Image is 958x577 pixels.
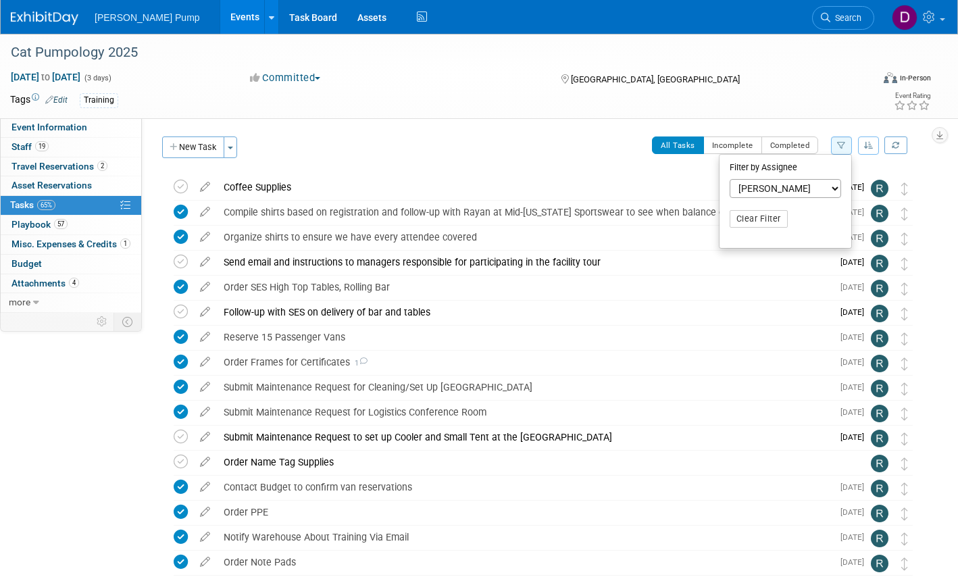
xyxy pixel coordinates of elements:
[11,11,78,25] img: ExhibitDay
[899,73,931,83] div: In-Person
[193,456,217,468] a: edit
[871,480,888,497] img: Robert Lega
[11,258,42,269] span: Budget
[193,181,217,193] a: edit
[350,359,368,368] span: 1
[1,255,141,274] a: Budget
[901,182,908,195] i: Move task
[37,200,55,210] span: 65%
[840,557,871,567] span: [DATE]
[193,431,217,443] a: edit
[840,532,871,542] span: [DATE]
[901,207,908,220] i: Move task
[871,505,888,522] img: Robert Lega
[571,74,740,84] span: [GEOGRAPHIC_DATA], [GEOGRAPHIC_DATA]
[217,451,844,474] div: Order Name Tag Supplies
[1,293,141,312] a: more
[10,71,81,83] span: [DATE] [DATE]
[193,356,217,368] a: edit
[901,332,908,345] i: Move task
[217,551,832,574] div: Order Note Pads
[840,382,871,392] span: [DATE]
[11,180,92,191] span: Asset Reservations
[35,141,49,151] span: 19
[245,71,326,85] button: Committed
[39,72,52,82] span: to
[83,74,111,82] span: (3 days)
[871,405,888,422] img: Robert Lega
[871,380,888,397] img: Robert Lega
[1,216,141,234] a: Playbook57
[871,230,888,247] img: Robert Lega
[830,13,861,23] span: Search
[193,256,217,268] a: edit
[1,157,141,176] a: Travel Reservations2
[871,180,888,197] img: Robert Lega
[901,407,908,420] i: Move task
[871,455,888,472] img: Robert Lega
[1,274,141,293] a: Attachments4
[1,235,141,254] a: Misc. Expenses & Credits1
[901,382,908,395] i: Move task
[10,93,68,108] td: Tags
[217,276,832,299] div: Order SES High Top Tables, Rolling Bar
[840,332,871,342] span: [DATE]
[901,282,908,295] i: Move task
[901,357,908,370] i: Move task
[812,6,874,30] a: Search
[193,381,217,393] a: edit
[1,138,141,157] a: Staff19
[901,532,908,545] i: Move task
[871,355,888,372] img: Robert Lega
[162,136,224,158] button: New Task
[114,313,142,330] td: Toggle Event Tabs
[217,201,832,224] div: Compile shirts based on registration and follow-up with Rayan at Mid-[US_STATE] Sportswear to see...
[892,5,917,30] img: Del Ritz
[840,207,871,217] span: [DATE]
[884,136,907,154] a: Refresh
[901,507,908,520] i: Move task
[871,205,888,222] img: Robert Lega
[901,307,908,320] i: Move task
[193,506,217,518] a: edit
[193,281,217,293] a: edit
[840,257,871,267] span: [DATE]
[795,70,931,91] div: Event Format
[9,297,30,307] span: more
[217,526,832,549] div: Notify Warehouse About Training Via Email
[730,158,841,179] div: Filter by Assignee
[840,407,871,417] span: [DATE]
[11,239,130,249] span: Misc. Expenses & Credits
[11,141,49,152] span: Staff
[840,357,871,367] span: [DATE]
[11,122,87,132] span: Event Information
[193,531,217,543] a: edit
[840,482,871,492] span: [DATE]
[11,161,107,172] span: Travel Reservations
[217,301,832,324] div: Follow-up with SES on delivery of bar and tables
[894,93,930,99] div: Event Rating
[120,239,130,249] span: 1
[217,426,832,449] div: Submit Maintenance Request to set up Cooler and Small Tent at the [GEOGRAPHIC_DATA]
[703,136,762,154] button: Incomplete
[10,199,55,210] span: Tasks
[840,432,871,442] span: [DATE]
[840,282,871,292] span: [DATE]
[901,232,908,245] i: Move task
[840,307,871,317] span: [DATE]
[840,507,871,517] span: [DATE]
[69,278,79,288] span: 4
[217,376,832,399] div: Submit Maintenance Request for Cleaning/Set Up [GEOGRAPHIC_DATA]
[871,255,888,272] img: Robert Lega
[871,430,888,447] img: Robert Lega
[193,206,217,218] a: edit
[6,41,853,65] div: Cat Pumpology 2025
[901,482,908,495] i: Move task
[871,530,888,547] img: Robert Lega
[217,251,832,274] div: Send email and instructions to managers responsible for participating in the facility tour
[97,161,107,171] span: 2
[91,313,114,330] td: Personalize Event Tab Strip
[761,136,819,154] button: Completed
[1,176,141,195] a: Asset Reservations
[217,351,832,374] div: Order Frames for Certificates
